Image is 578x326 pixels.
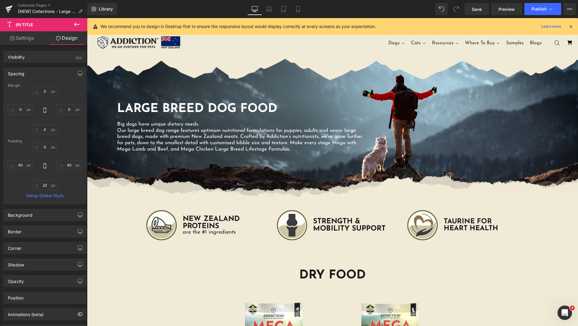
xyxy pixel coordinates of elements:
h1: Large Breed Dog Food [30,83,461,99]
span: 4 [570,306,575,310]
button: Undo [436,3,448,15]
a: Go Back to our Main Website ([DOMAIN_NAME]) [6,3,90,9]
input: 0 [32,86,57,96]
div: Shadow [8,259,24,267]
a: Dogs [298,17,321,33]
span: Resources [345,22,367,28]
a: Collection Pages [18,3,87,8]
span: Publish [532,7,547,11]
a: Cats [321,17,342,33]
span: Library [99,6,113,12]
span: (P) Title [16,22,33,27]
b: NEW ZEALAND PROTEINS [96,197,153,212]
a: Samples [416,17,440,33]
input: 0 [8,104,33,114]
div: (All) [75,51,82,61]
input: 0 [8,160,33,170]
input: 0 [32,142,57,152]
a: New Library [87,3,117,15]
span: Preview [499,6,515,12]
div: Animations (beta) [8,309,44,317]
a: Mobile [291,3,305,15]
a: Preview [491,3,522,15]
span: Cats [324,22,334,28]
input: 0 [32,125,57,135]
a: Laptop [262,3,276,15]
span: Save [472,6,482,12]
div: Background [8,209,33,218]
div: Visibility [8,51,25,60]
b: HEART HEALTH [357,207,411,214]
a: Design [45,31,89,45]
a: Blogs [440,17,458,33]
div: Border [8,226,21,234]
span: [NEW] Collections - Large Breed Dog Food [18,9,76,14]
span: Dogs [301,22,313,28]
p: Our large breed dog range features optimum nutritional formulations for puppies, adults and senio... [30,110,280,135]
p: are the #1 ingredients [96,212,175,217]
a: Desktop [247,3,262,15]
button: More [564,3,576,15]
div: Position [8,292,23,300]
span: Blogs [443,22,455,28]
h1: DRY FOOD [130,250,362,265]
b: TAURINE FOR [357,200,405,207]
div: Corner [8,242,21,251]
p: Big dogs have unique dietary needs. [30,103,280,110]
iframe: Intercom live chat [558,306,572,320]
div: Opacity [8,275,24,284]
span: Where To Buy [378,22,408,28]
a: Tablet [276,3,291,15]
span: Samples [419,22,437,28]
input: 0 [57,160,82,170]
input: 0 [57,104,82,114]
div: Margin [8,83,82,88]
button: Redo [450,3,462,15]
p: We recommend you to design in Desktop first to ensure the responsive layout would display correct... [101,23,376,30]
a: Resources [342,17,375,33]
b: STRENGTH & MOBILITY SUPPORT [226,200,299,214]
a: Setup Global Style [8,193,82,198]
input: 0 [32,180,57,190]
button: Publish [524,3,561,15]
a: Learn more [539,23,564,30]
a: Where To Buy [375,17,416,33]
div: Padding [8,139,82,143]
div: Spacing [8,68,24,76]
